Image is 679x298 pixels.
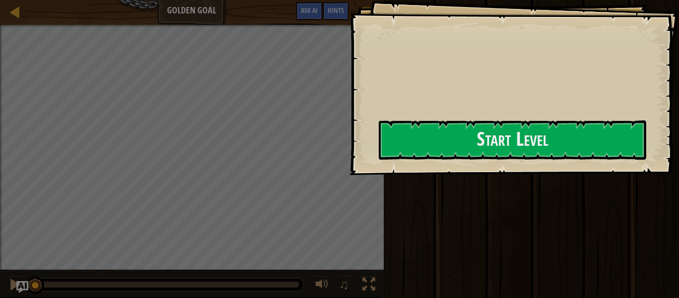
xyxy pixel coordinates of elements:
button: Start Level [379,120,646,160]
button: ♫ [337,276,354,296]
button: Ask AI [16,281,28,293]
button: Toggle fullscreen [359,276,379,296]
button: Ask AI [296,2,323,20]
span: ♫ [339,277,349,292]
span: Hints [328,5,344,15]
button: Adjust volume [312,276,332,296]
span: Ask AI [301,5,318,15]
button: Ctrl + P: Pause [5,276,25,296]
